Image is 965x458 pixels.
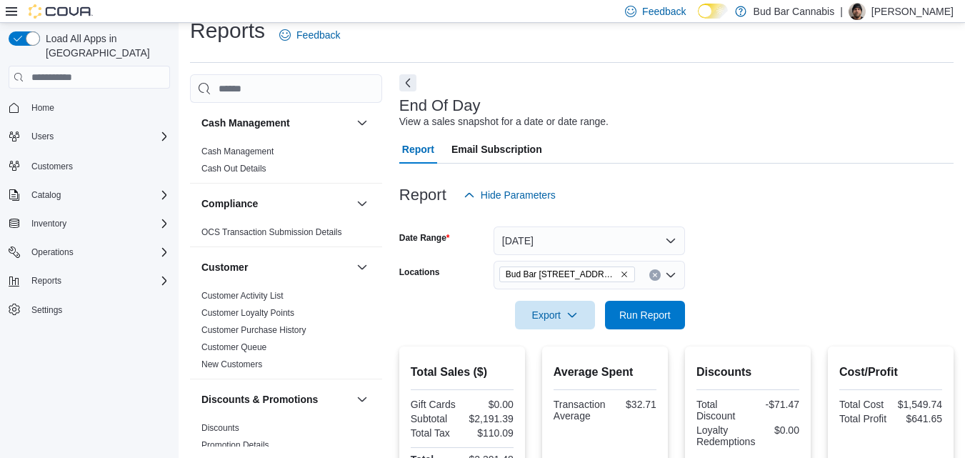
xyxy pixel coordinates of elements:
button: Settings [3,299,176,320]
span: New Customers [201,359,262,370]
button: Export [515,301,595,329]
a: Customer Activity List [201,291,284,301]
span: Export [524,301,586,329]
div: Total Discount [696,399,745,422]
span: Settings [31,304,62,316]
a: Customers [26,158,79,175]
button: Inventory [3,214,176,234]
label: Date Range [399,232,450,244]
button: Cash Management [201,116,351,130]
button: Customer [354,259,371,276]
button: Catalog [3,185,176,205]
button: Hide Parameters [458,181,561,209]
div: Subtotal [411,413,459,424]
span: Bud Bar 10 ST NW [499,267,635,282]
span: Cash Out Details [201,163,266,174]
button: Reports [3,271,176,291]
span: Cash Management [201,146,274,157]
div: $2,191.39 [465,413,514,424]
span: Feedback [642,4,686,19]
p: [PERSON_NAME] [871,3,954,20]
span: Catalog [26,186,170,204]
div: Cash Management [190,143,382,183]
div: $0.00 [465,399,514,410]
span: Reports [31,275,61,287]
nav: Complex example [9,91,170,357]
span: Inventory [31,218,66,229]
span: Customer Purchase History [201,324,306,336]
h2: Total Sales ($) [411,364,514,381]
span: Report [402,135,434,164]
button: Compliance [201,196,351,211]
h1: Reports [190,16,265,45]
div: Transaction Average [554,399,606,422]
span: Operations [26,244,170,261]
span: Email Subscription [451,135,542,164]
div: Total Tax [411,427,459,439]
a: Discounts [201,423,239,433]
h3: Compliance [201,196,258,211]
a: Customer Purchase History [201,325,306,335]
div: Compliance [190,224,382,247]
span: Load All Apps in [GEOGRAPHIC_DATA] [40,31,170,60]
a: OCS Transaction Submission Details [201,227,342,237]
a: Customer Loyalty Points [201,308,294,318]
div: -$71.47 [751,399,799,410]
p: Bud Bar Cannabis [754,3,835,20]
button: Run Report [605,301,685,329]
span: Promotion Details [201,439,269,451]
button: Remove Bud Bar 10 ST NW from selection in this group [620,270,629,279]
a: Home [26,99,60,116]
button: Cash Management [354,114,371,131]
div: $1,549.74 [894,399,942,410]
span: Settings [26,301,170,319]
div: $110.09 [465,427,514,439]
button: Home [3,97,176,118]
span: Catalog [31,189,61,201]
h2: Cost/Profit [839,364,942,381]
button: Users [3,126,176,146]
h3: Cash Management [201,116,290,130]
button: Discounts & Promotions [354,391,371,408]
span: Discounts [201,422,239,434]
div: Gift Cards [411,399,459,410]
a: New Customers [201,359,262,369]
span: OCS Transaction Submission Details [201,226,342,238]
button: Next [399,74,416,91]
span: Customer Loyalty Points [201,307,294,319]
a: Customer Queue [201,342,266,352]
button: Reports [26,272,67,289]
span: Reports [26,272,170,289]
a: Cash Out Details [201,164,266,174]
button: Compliance [354,195,371,212]
h3: Discounts & Promotions [201,392,318,407]
div: Total Cost [839,399,888,410]
span: Customer Activity List [201,290,284,302]
button: Open list of options [665,269,676,281]
button: [DATE] [494,226,685,255]
label: Locations [399,267,440,278]
div: Loyalty Redemptions [696,424,756,447]
p: | [840,3,843,20]
span: Bud Bar [STREET_ADDRESS] [506,267,617,282]
span: Hide Parameters [481,188,556,202]
span: Customers [26,156,170,174]
input: Dark Mode [698,4,728,19]
h2: Average Spent [554,364,656,381]
a: Settings [26,302,68,319]
span: Inventory [26,215,170,232]
div: View a sales snapshot for a date or date range. [399,114,609,129]
div: $0.00 [761,424,799,436]
button: Operations [26,244,79,261]
button: Catalog [26,186,66,204]
div: Customer [190,287,382,379]
a: Cash Management [201,146,274,156]
span: Home [26,99,170,116]
h3: End Of Day [399,97,481,114]
span: Customer Queue [201,342,266,353]
span: Run Report [619,308,671,322]
h3: Customer [201,260,248,274]
span: Users [31,131,54,142]
span: Operations [31,247,74,258]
